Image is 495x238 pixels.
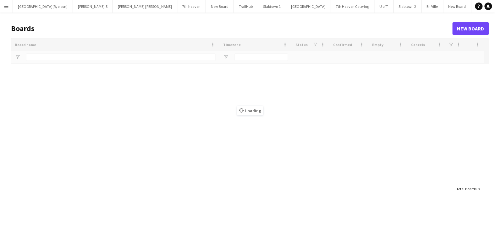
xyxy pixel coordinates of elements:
[177,0,206,13] button: 7th heaven
[443,0,471,13] button: New Board
[456,183,479,195] div: :
[237,106,263,115] span: Loading
[393,0,421,13] button: Slabtown 2
[258,0,286,13] button: Slabtown 1
[477,187,479,191] span: 0
[452,22,489,35] a: New Board
[11,24,452,33] h1: Boards
[13,0,73,13] button: [GEOGRAPHIC_DATA](Ryerson)
[374,0,393,13] button: U of T
[331,0,374,13] button: 7th Heaven Catering
[456,187,476,191] span: Total Boards
[421,0,443,13] button: En Ville
[286,0,331,13] button: [GEOGRAPHIC_DATA]
[206,0,234,13] button: New Board
[73,0,113,13] button: [PERSON_NAME]'S
[234,0,258,13] button: TrailHub
[113,0,177,13] button: [PERSON_NAME] [PERSON_NAME]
